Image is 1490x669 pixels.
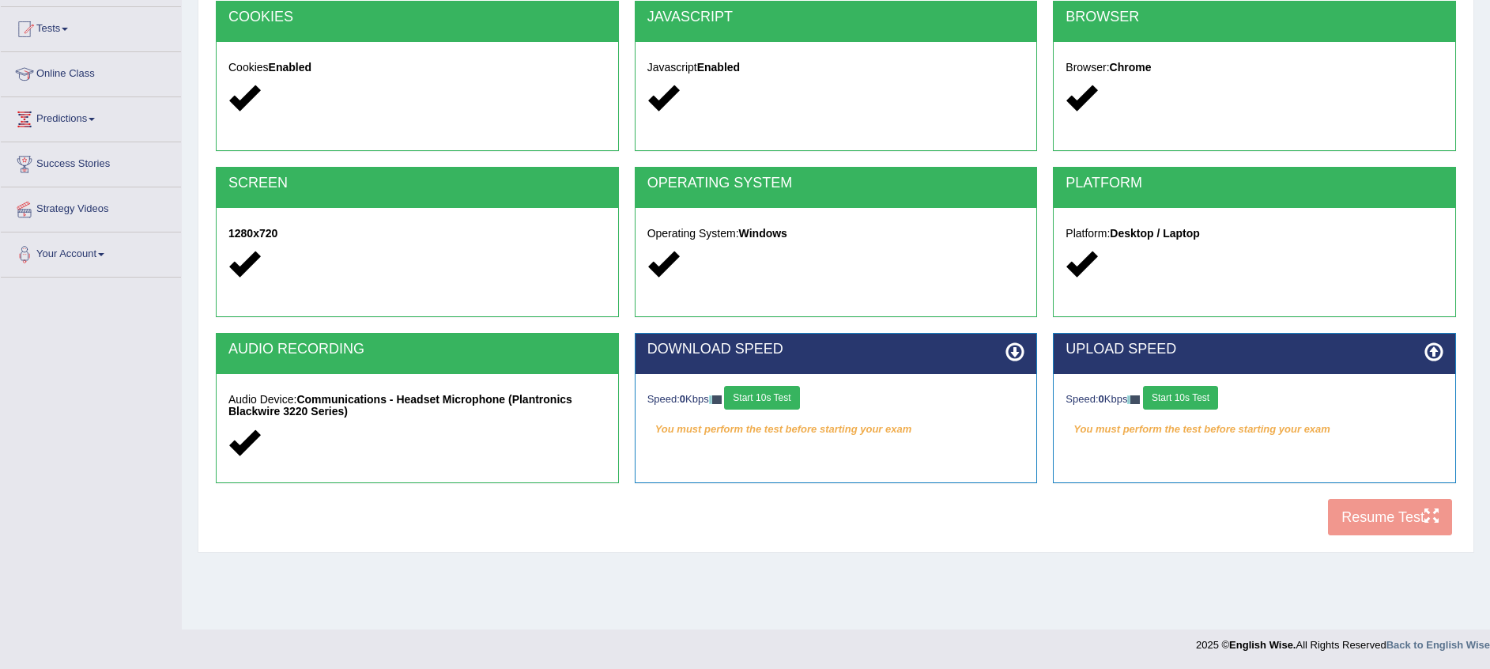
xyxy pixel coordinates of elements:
a: Your Account [1,232,181,272]
h5: Audio Device: [228,394,606,418]
button: Start 10s Test [1143,386,1218,410]
h2: PLATFORM [1066,176,1443,191]
a: Tests [1,7,181,47]
strong: 1280x720 [228,227,277,240]
strong: Windows [739,227,787,240]
div: Speed: Kbps [647,386,1025,414]
h5: Platform: [1066,228,1443,240]
h2: UPLOAD SPEED [1066,342,1443,357]
strong: Enabled [697,61,740,74]
h5: Operating System: [647,228,1025,240]
div: Speed: Kbps [1066,386,1443,414]
a: Strategy Videos [1,187,181,227]
h2: COOKIES [228,9,606,25]
h5: Javascript [647,62,1025,74]
strong: 0 [1099,393,1104,405]
h2: DOWNLOAD SPEED [647,342,1025,357]
h2: AUDIO RECORDING [228,342,606,357]
strong: Enabled [269,61,311,74]
em: You must perform the test before starting your exam [1066,418,1443,441]
h2: BROWSER [1066,9,1443,25]
strong: English Wise. [1229,639,1296,651]
h2: SCREEN [228,176,606,191]
h5: Cookies [228,62,606,74]
img: ajax-loader-fb-connection.gif [1127,395,1140,404]
strong: Chrome [1110,61,1152,74]
h2: JAVASCRIPT [647,9,1025,25]
h2: OPERATING SYSTEM [647,176,1025,191]
h5: Browser: [1066,62,1443,74]
button: Start 10s Test [724,386,799,410]
strong: 0 [680,393,685,405]
a: Success Stories [1,142,181,182]
a: Back to English Wise [1386,639,1490,651]
strong: Desktop / Laptop [1110,227,1200,240]
em: You must perform the test before starting your exam [647,418,1025,441]
a: Predictions [1,97,181,137]
strong: Communications - Headset Microphone (Plantronics Blackwire 3220 Series) [228,393,572,418]
a: Online Class [1,52,181,92]
img: ajax-loader-fb-connection.gif [709,395,722,404]
div: 2025 © All Rights Reserved [1196,629,1490,652]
